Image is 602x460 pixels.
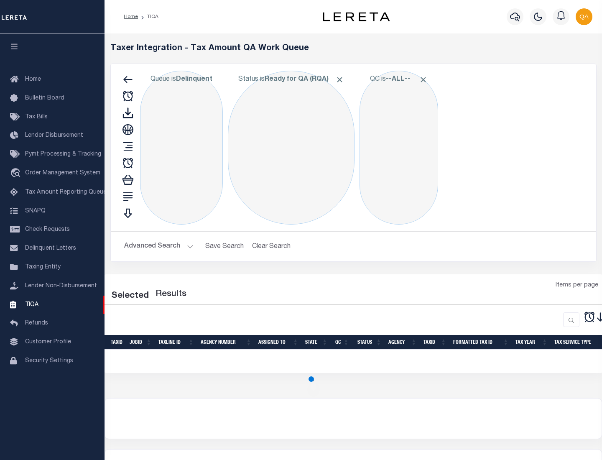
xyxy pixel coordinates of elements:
span: Security Settings [25,358,73,364]
b: Delinquent [176,76,212,83]
span: Click to Remove [335,75,344,84]
th: Status [352,335,385,350]
th: TaxID [420,335,450,350]
span: Refunds [25,320,48,326]
th: State [302,335,331,350]
div: Click to Edit [360,71,438,225]
b: --ALL-- [386,76,411,83]
th: JobID [126,335,155,350]
span: Lender Non-Disbursement [25,283,97,289]
span: Tax Amount Reporting Queue [25,189,107,195]
th: Agency Number [197,335,255,350]
button: Clear Search [249,238,294,255]
th: Formatted Tax ID [450,335,512,350]
th: Agency [385,335,420,350]
img: svg+xml;base64,PHN2ZyB4bWxucz0iaHR0cDovL3d3dy53My5vcmcvMjAwMC9zdmciIHBvaW50ZXItZXZlbnRzPSJub25lIi... [576,8,592,25]
th: QC [331,335,352,350]
span: Click to Remove [419,75,428,84]
img: logo-dark.svg [323,12,390,21]
span: Customer Profile [25,339,71,345]
span: Check Requests [25,227,70,233]
h5: Taxer Integration - Tax Amount QA Work Queue [110,43,597,54]
span: Home [25,77,41,82]
div: Click to Edit [228,71,355,225]
span: SNAPQ [25,208,46,214]
th: TaxID [107,335,126,350]
span: Delinquent Letters [25,245,76,251]
span: Taxing Entity [25,264,61,270]
span: Items per page [556,281,598,290]
span: Tax Bills [25,114,48,120]
span: Pymt Processing & Tracking [25,151,101,157]
div: Selected [111,289,149,303]
i: travel_explore [10,168,23,179]
li: TIQA [138,13,158,20]
div: Click to Edit [140,71,223,225]
a: Home [124,14,138,19]
th: Tax Year [512,335,551,350]
label: Results [156,288,186,301]
span: TIQA [25,302,38,307]
button: Advanced Search [124,238,194,255]
span: Bulletin Board [25,95,64,101]
span: Lender Disbursement [25,133,83,138]
b: Ready for QA (RQA) [265,76,344,83]
th: Assigned To [255,335,302,350]
th: TaxLine ID [155,335,197,350]
span: Order Management System [25,170,100,176]
button: Save Search [200,238,249,255]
